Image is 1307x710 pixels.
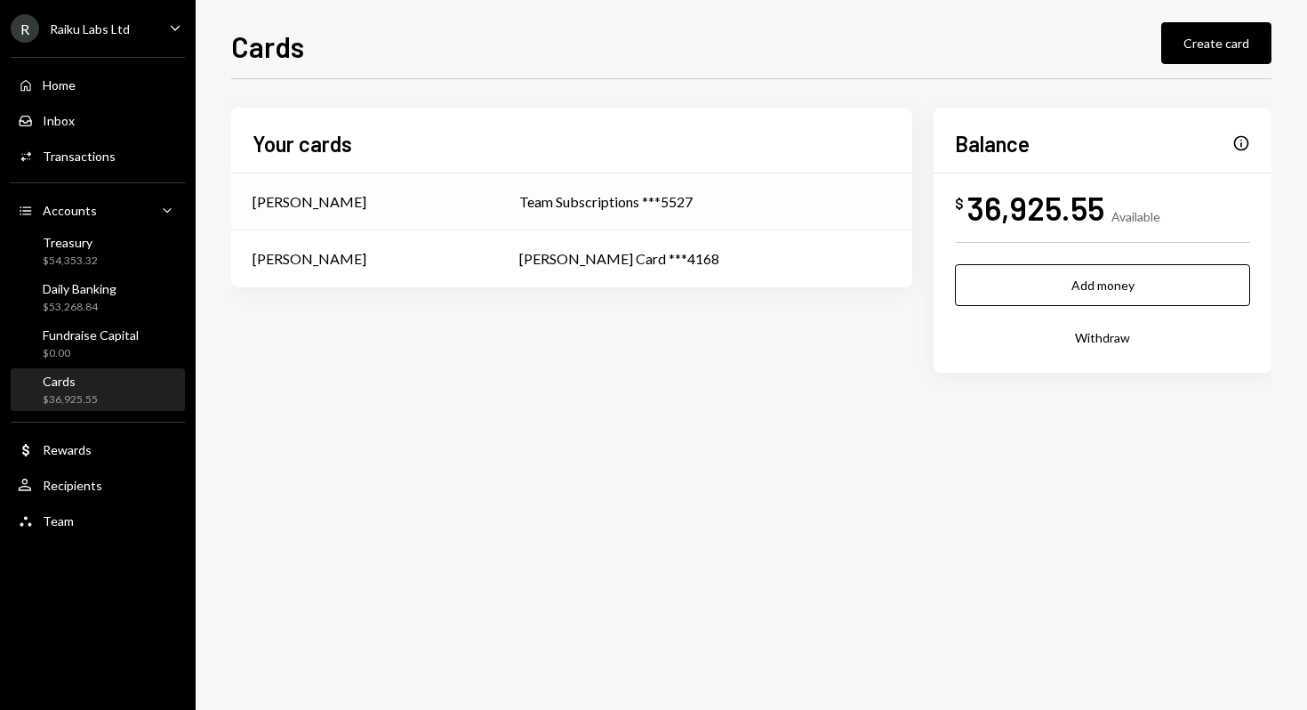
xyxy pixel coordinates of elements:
[955,129,1030,158] h2: Balance
[253,191,366,213] div: [PERSON_NAME]
[11,140,185,172] a: Transactions
[519,191,891,213] div: Team Subscriptions ***5527
[43,346,139,361] div: $0.00
[43,513,74,528] div: Team
[955,317,1250,359] button: Withdraw
[955,264,1250,306] button: Add money
[519,248,891,270] div: [PERSON_NAME] Card ***4168
[1161,22,1271,64] button: Create card
[43,392,98,407] div: $36,925.55
[11,504,185,537] a: Team
[43,254,98,269] div: $54,353.32
[50,21,130,36] div: Raiku Labs Ltd
[253,129,352,158] h2: Your cards
[11,276,185,319] a: Daily Banking$53,268.84
[43,203,97,218] div: Accounts
[43,281,116,296] div: Daily Banking
[43,478,102,493] div: Recipients
[11,194,185,226] a: Accounts
[11,469,185,501] a: Recipients
[11,368,185,411] a: Cards$36,925.55
[253,248,366,270] div: [PERSON_NAME]
[11,230,185,272] a: Treasury$54,353.32
[11,69,185,101] a: Home
[43,300,116,315] div: $53,268.84
[43,113,75,128] div: Inbox
[43,374,98,389] div: Cards
[955,195,964,213] div: $
[43,327,139,343] div: Fundraise Capital
[11,14,39,43] div: R
[967,188,1104,228] div: 36,925.55
[231,28,304,64] h1: Cards
[11,322,185,365] a: Fundraise Capital$0.00
[11,104,185,136] a: Inbox
[1111,209,1160,224] div: Available
[43,442,92,457] div: Rewards
[11,433,185,465] a: Rewards
[43,149,116,164] div: Transactions
[43,77,76,93] div: Home
[43,235,98,250] div: Treasury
